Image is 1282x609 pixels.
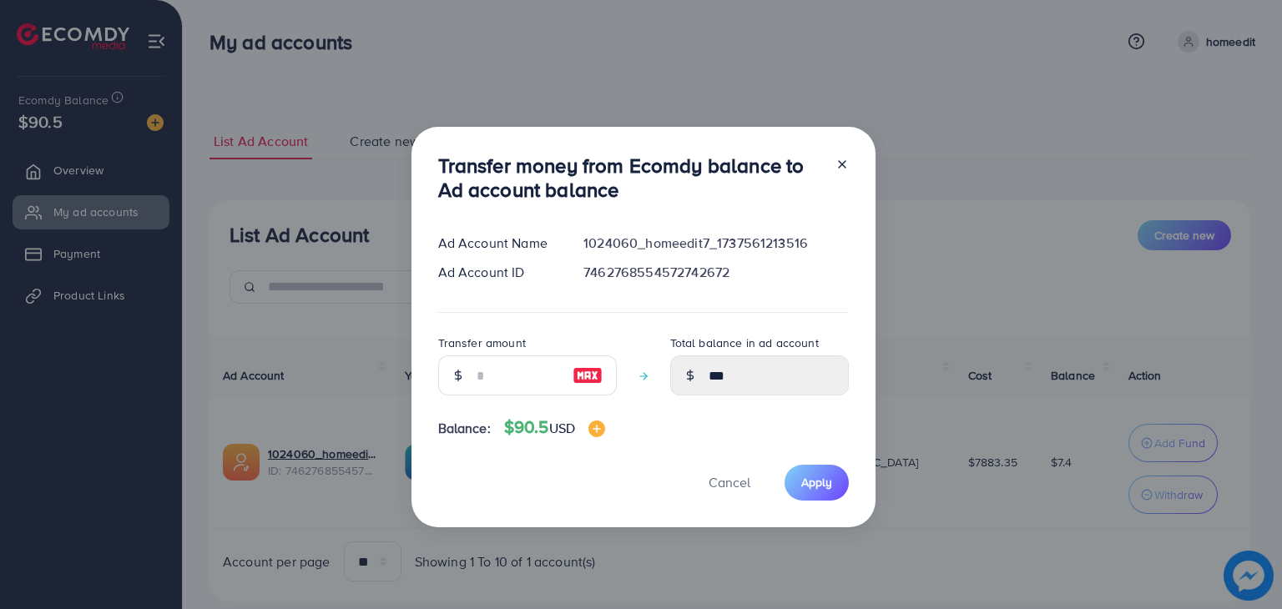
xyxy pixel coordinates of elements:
div: 7462768554572742672 [570,263,861,282]
div: Ad Account ID [425,263,571,282]
span: Balance: [438,419,491,438]
div: 1024060_homeedit7_1737561213516 [570,234,861,253]
label: Total balance in ad account [670,335,819,351]
button: Apply [785,465,849,501]
button: Cancel [688,465,771,501]
div: Ad Account Name [425,234,571,253]
label: Transfer amount [438,335,526,351]
span: Cancel [709,473,750,491]
img: image [588,420,605,437]
span: Apply [801,474,832,491]
span: USD [549,419,575,437]
img: image [573,365,603,385]
h3: Transfer money from Ecomdy balance to Ad account balance [438,154,822,202]
h4: $90.5 [504,417,605,438]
